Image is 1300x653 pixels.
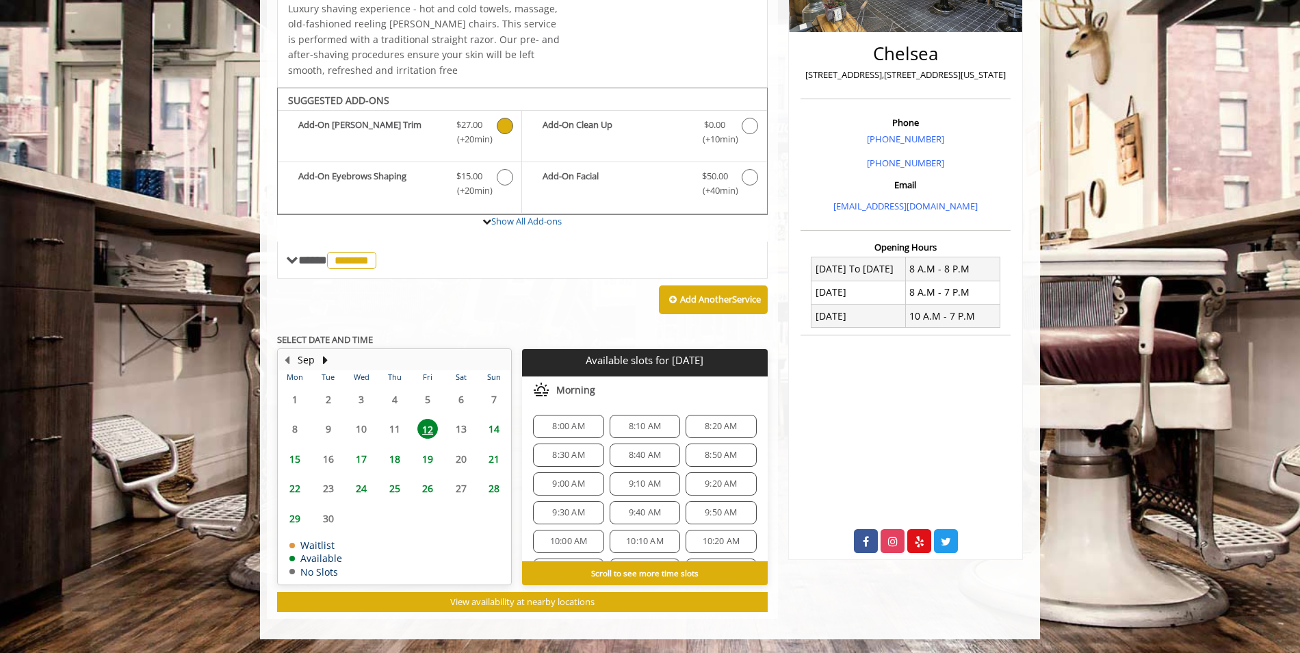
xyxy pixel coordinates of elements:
td: [DATE] [811,305,906,328]
td: Select day12 [411,414,444,444]
span: 9:50 AM [705,507,737,518]
button: Add AnotherService [659,285,768,314]
td: No Slots [289,567,342,577]
span: 9:10 AM [629,478,661,489]
div: 10:40 AM [610,559,680,582]
span: $27.00 [456,118,482,132]
td: Select day17 [345,444,378,474]
b: Add-On Clean Up [543,118,688,146]
label: Add-On Facial [529,169,759,201]
span: 22 [285,478,305,498]
span: 29 [285,509,305,528]
div: 10:10 AM [610,530,680,553]
b: Add-On Facial [543,169,688,198]
span: $0.00 [704,118,725,132]
span: Morning [556,385,595,396]
span: 8:50 AM [705,450,737,461]
span: 9:20 AM [705,478,737,489]
div: 8:40 AM [610,444,680,467]
th: Fri [411,370,444,384]
span: 10:20 AM [703,536,740,547]
td: [DATE] To [DATE] [811,257,906,281]
a: [PHONE_NUMBER] [867,157,944,169]
div: 9:20 AM [686,472,756,496]
span: 8:20 AM [705,421,737,432]
td: Select day22 [278,474,311,504]
span: 28 [484,478,504,498]
th: Tue [311,370,344,384]
b: SELECT DATE AND TIME [277,333,373,346]
td: 8 A.M - 7 P.M [905,281,1000,304]
td: Select day18 [378,444,411,474]
p: Available slots for [DATE] [528,355,762,366]
b: Scroll to see more time slots [591,567,699,578]
button: Previous Month [281,353,292,368]
div: 10:50 AM [686,559,756,582]
td: Select day14 [478,414,511,444]
b: SUGGESTED ADD-ONS [288,94,389,107]
span: 8:30 AM [552,450,584,461]
label: Add-On Eyebrows Shaping [285,169,515,201]
img: morning slots [533,382,549,398]
span: 10:10 AM [626,536,664,547]
p: [STREET_ADDRESS],[STREET_ADDRESS][US_STATE] [804,68,1007,82]
div: 9:10 AM [610,472,680,496]
h2: Chelsea [804,44,1007,64]
label: Add-On Clean Up [529,118,759,150]
th: Mon [278,370,311,384]
div: 10:30 AM [533,559,603,582]
td: Select day29 [278,504,311,534]
td: [DATE] [811,281,906,304]
p: Luxury shaving experience - hot and cold towels, massage, old-fashioned reeling [PERSON_NAME] cha... [288,1,563,78]
span: 9:00 AM [552,478,584,489]
div: 9:00 AM [533,472,603,496]
button: Next Month [320,353,330,368]
a: Show All Add-ons [491,215,562,227]
span: (+10min ) [694,132,735,146]
span: 8:40 AM [629,450,661,461]
span: 8:10 AM [629,421,661,432]
td: 10 A.M - 7 P.M [905,305,1000,328]
th: Sat [444,370,477,384]
span: (+40min ) [694,183,735,198]
div: 8:30 AM [533,444,603,467]
span: (+20min ) [450,132,490,146]
td: Waitlist [289,540,342,550]
h3: Opening Hours [801,242,1011,252]
td: Select day24 [345,474,378,504]
span: View availability at nearby locations [450,596,595,608]
div: 8:20 AM [686,415,756,438]
div: 9:40 AM [610,501,680,524]
button: View availability at nearby locations [277,592,768,612]
td: 8 A.M - 8 P.M [905,257,1000,281]
span: 17 [351,449,372,469]
span: 25 [385,478,405,498]
a: [PHONE_NUMBER] [867,133,944,145]
div: 8:50 AM [686,444,756,467]
div: 9:30 AM [533,501,603,524]
span: 19 [417,449,438,469]
div: 10:00 AM [533,530,603,553]
th: Thu [378,370,411,384]
span: $50.00 [702,169,728,183]
label: Add-On Beard Trim [285,118,515,150]
th: Wed [345,370,378,384]
td: Select day25 [378,474,411,504]
h3: Email [804,180,1007,190]
span: 12 [417,419,438,439]
td: Available [289,553,342,563]
button: Sep [298,353,315,368]
span: 18 [385,449,405,469]
span: 26 [417,478,438,498]
span: 15 [285,449,305,469]
b: Add-On Eyebrows Shaping [298,169,443,198]
b: Add-On [PERSON_NAME] Trim [298,118,443,146]
span: 21 [484,449,504,469]
span: 8:00 AM [552,421,584,432]
a: [EMAIL_ADDRESS][DOMAIN_NAME] [833,200,978,212]
td: Select day28 [478,474,511,504]
td: Select day26 [411,474,444,504]
span: (+20min ) [450,183,490,198]
span: 9:40 AM [629,507,661,518]
div: 9:50 AM [686,501,756,524]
